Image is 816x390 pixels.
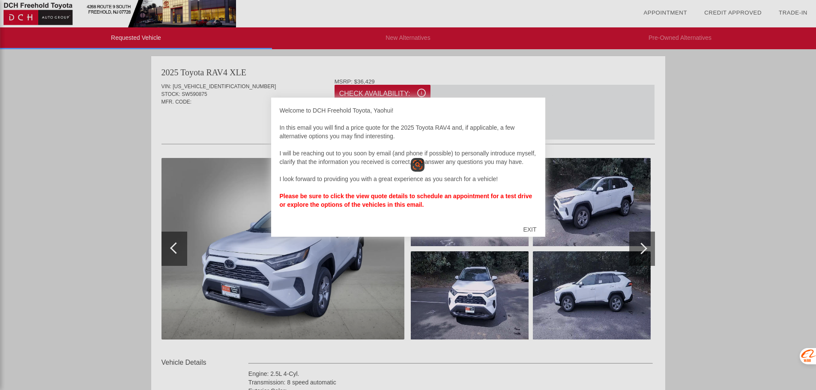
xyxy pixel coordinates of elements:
img: svg+xml,%3Csvg%20xmlns%3D%22http%3A%2F%2Fwww.w3.org%2F2000%2Fsvg%22%20width%3D%2224%22%20height%3... [412,160,423,170]
div: Welcome to DCH Freehold Toyota, Yaohui! In this email you will find a price quote for the 2025 To... [280,106,537,217]
strong: Please be sure to click the view quote details to schedule an appointment for a test drive or exp... [280,193,532,208]
a: Appointment [643,9,687,16]
div: EXIT [514,217,545,242]
a: Credit Approved [704,9,762,16]
a: Trade-In [779,9,807,16]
